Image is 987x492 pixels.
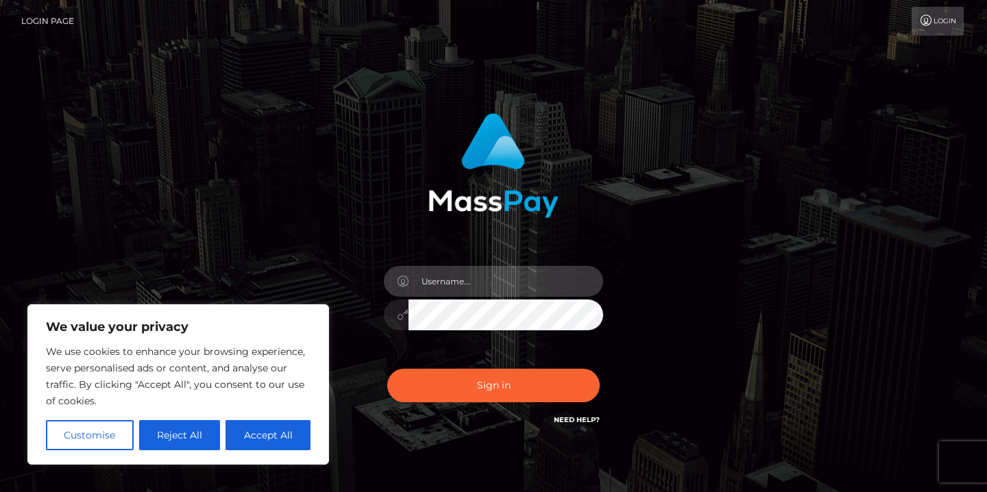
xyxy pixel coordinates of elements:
a: Login [912,7,964,36]
img: MassPay Login [428,113,559,218]
div: We value your privacy [27,304,329,465]
input: Username... [409,266,603,297]
button: Reject All [139,420,221,450]
button: Accept All [226,420,310,450]
a: Need Help? [554,415,600,424]
button: Customise [46,420,134,450]
a: Login Page [21,7,74,36]
p: We use cookies to enhance your browsing experience, serve personalised ads or content, and analys... [46,343,310,409]
p: We value your privacy [46,319,310,335]
button: Sign in [387,369,600,402]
